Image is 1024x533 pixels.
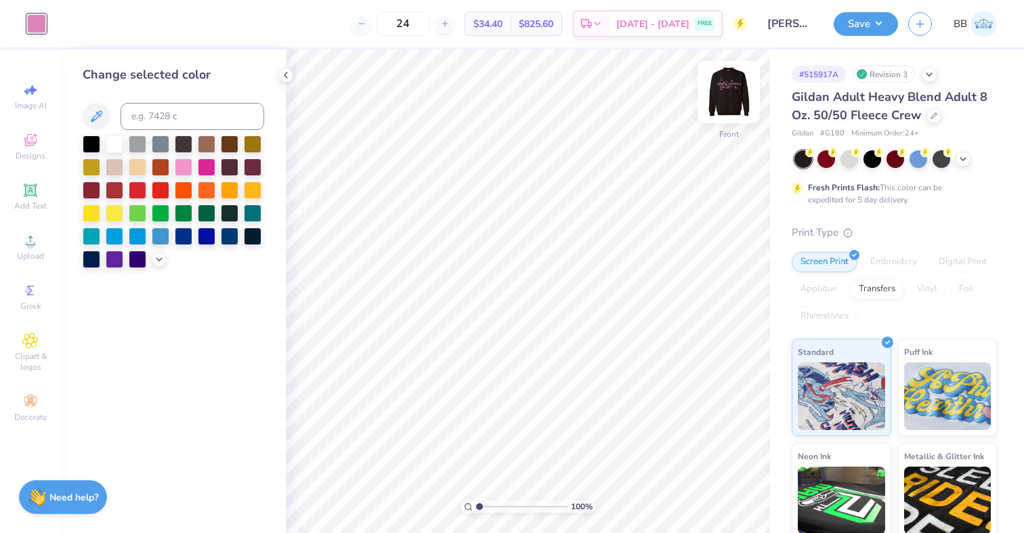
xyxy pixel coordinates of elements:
span: Standard [798,345,834,359]
span: Add Text [14,200,47,211]
span: 100 % [571,500,593,513]
div: Rhinestones [792,306,857,326]
div: Change selected color [83,66,264,84]
span: Greek [20,301,41,312]
span: $825.60 [519,17,553,31]
div: Embroidery [861,252,926,272]
span: Neon Ink [798,449,831,463]
div: Revision 3 [853,66,915,83]
span: Gildan [792,128,813,140]
span: Minimum Order: 24 + [851,128,919,140]
div: This color can be expedited for 5 day delivery. [808,182,975,206]
span: Clipart & logos [7,351,54,372]
img: Puff Ink [904,362,991,430]
span: # G180 [820,128,845,140]
button: Save [834,12,898,36]
span: $34.40 [473,17,503,31]
img: Front [702,65,756,119]
img: Standard [798,362,885,430]
span: FREE [698,19,712,28]
span: Puff Ink [904,345,933,359]
span: [DATE] - [DATE] [616,17,689,31]
span: Image AI [15,100,47,111]
div: Transfers [850,279,904,299]
span: Gildan Adult Heavy Blend Adult 8 Oz. 50/50 Fleece Crew [792,89,987,123]
div: Front [719,128,739,140]
strong: Fresh Prints Flash: [808,182,880,193]
strong: Need help? [49,491,98,504]
span: BB [954,16,967,32]
input: Untitled Design [757,10,824,37]
a: BB [954,11,997,37]
div: Foil [950,279,982,299]
input: e.g. 7428 c [121,103,264,130]
div: Screen Print [792,252,857,272]
input: – – [377,12,429,36]
div: Digital Print [930,252,996,272]
div: Applique [792,279,846,299]
span: Designs [16,150,45,161]
div: Print Type [792,225,997,240]
div: Vinyl [908,279,946,299]
div: # 515917A [792,66,846,83]
span: Decorate [14,412,47,423]
img: Bennett Barth [970,11,997,37]
span: Upload [17,251,44,261]
span: Metallic & Glitter Ink [904,449,984,463]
